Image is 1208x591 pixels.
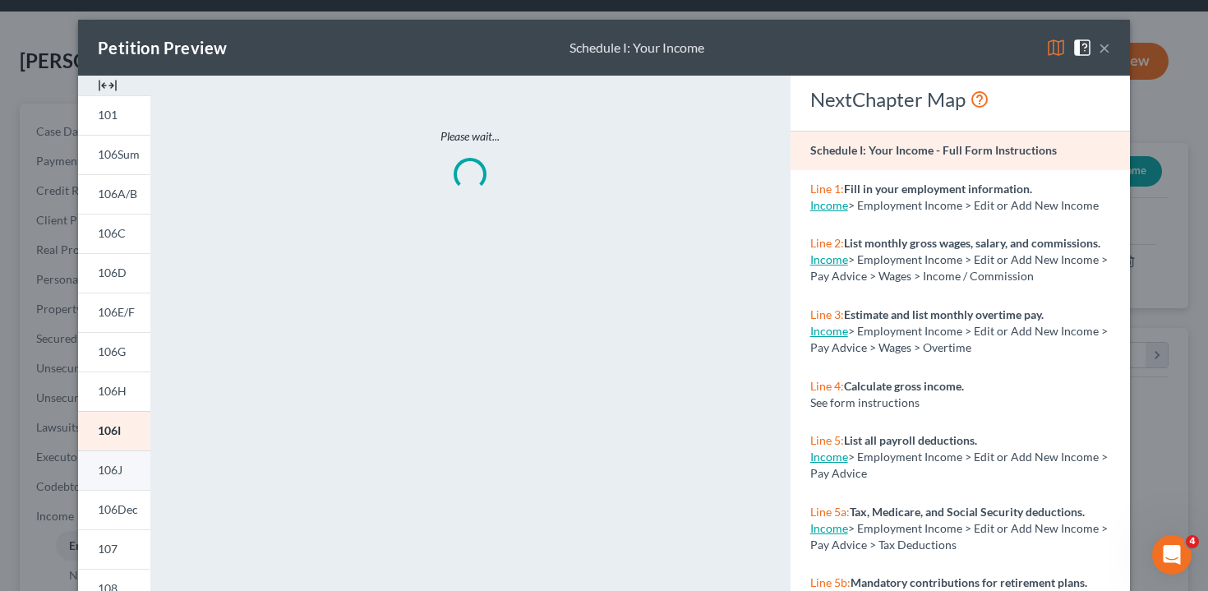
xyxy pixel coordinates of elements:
span: > Employment Income > Edit or Add New Income > Pay Advice > Tax Deductions [810,521,1108,552]
span: > Employment Income > Edit or Add New Income [848,198,1099,212]
a: Income [810,252,848,266]
a: 106G [78,332,150,372]
span: 106J [98,463,122,477]
span: Line 5a: [810,505,850,519]
a: 106C [78,214,150,253]
a: 106E/F [78,293,150,332]
span: See form instructions [810,395,920,409]
div: Petition Preview [98,36,227,59]
strong: List all payroll deductions. [844,433,977,447]
span: > Employment Income > Edit or Add New Income > Pay Advice > Wages > Income / Commission [810,252,1108,283]
span: Line 2: [810,236,844,250]
span: 107 [98,542,118,556]
span: 106H [98,384,127,398]
span: 106Dec [98,502,138,516]
span: 106C [98,226,126,240]
a: 106J [78,450,150,490]
span: Line 4: [810,379,844,393]
img: map-eea8200ae884c6f1103ae1953ef3d486a96c86aabb227e865a55264e3737af1f.svg [1046,38,1066,58]
span: 106D [98,265,127,279]
button: × [1099,38,1110,58]
span: Line 5: [810,433,844,447]
a: Income [810,324,848,338]
strong: Schedule I: Your Income - Full Form Instructions [810,143,1057,157]
a: Income [810,521,848,535]
span: Line 5b: [810,575,851,589]
strong: Fill in your employment information. [844,182,1032,196]
div: Schedule I: Your Income [569,39,704,58]
img: expand-e0f6d898513216a626fdd78e52531dac95497ffd26381d4c15ee2fc46db09dca.svg [98,76,118,95]
span: 4 [1186,535,1199,548]
div: NextChapter Map [810,86,1110,113]
a: Income [810,450,848,464]
strong: Mandatory contributions for retirement plans. [851,575,1087,589]
span: 106Sum [98,147,140,161]
a: 106Sum [78,135,150,174]
span: 106E/F [98,305,135,319]
strong: Calculate gross income. [844,379,964,393]
a: 106A/B [78,174,150,214]
span: > Employment Income > Edit or Add New Income > Pay Advice > Wages > Overtime [810,324,1108,354]
a: 106D [78,253,150,293]
a: 107 [78,529,150,569]
strong: Tax, Medicare, and Social Security deductions. [850,505,1085,519]
span: 106G [98,344,126,358]
iframe: Intercom live chat [1152,535,1192,575]
a: 106Dec [78,490,150,529]
span: > Employment Income > Edit or Add New Income > Pay Advice [810,450,1108,480]
span: Line 1: [810,182,844,196]
strong: List monthly gross wages, salary, and commissions. [844,236,1100,250]
span: 106I [98,423,121,437]
a: 106H [78,372,150,411]
a: Income [810,198,848,212]
span: 106A/B [98,187,137,201]
img: help-close-5ba153eb36485ed6c1ea00a893f15db1cb9b99d6cae46e1a8edb6c62d00a1a76.svg [1072,38,1092,58]
span: 101 [98,108,118,122]
a: 101 [78,95,150,135]
a: 106I [78,411,150,450]
p: Please wait... [219,128,721,145]
span: Line 3: [810,307,844,321]
strong: Estimate and list monthly overtime pay. [844,307,1044,321]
